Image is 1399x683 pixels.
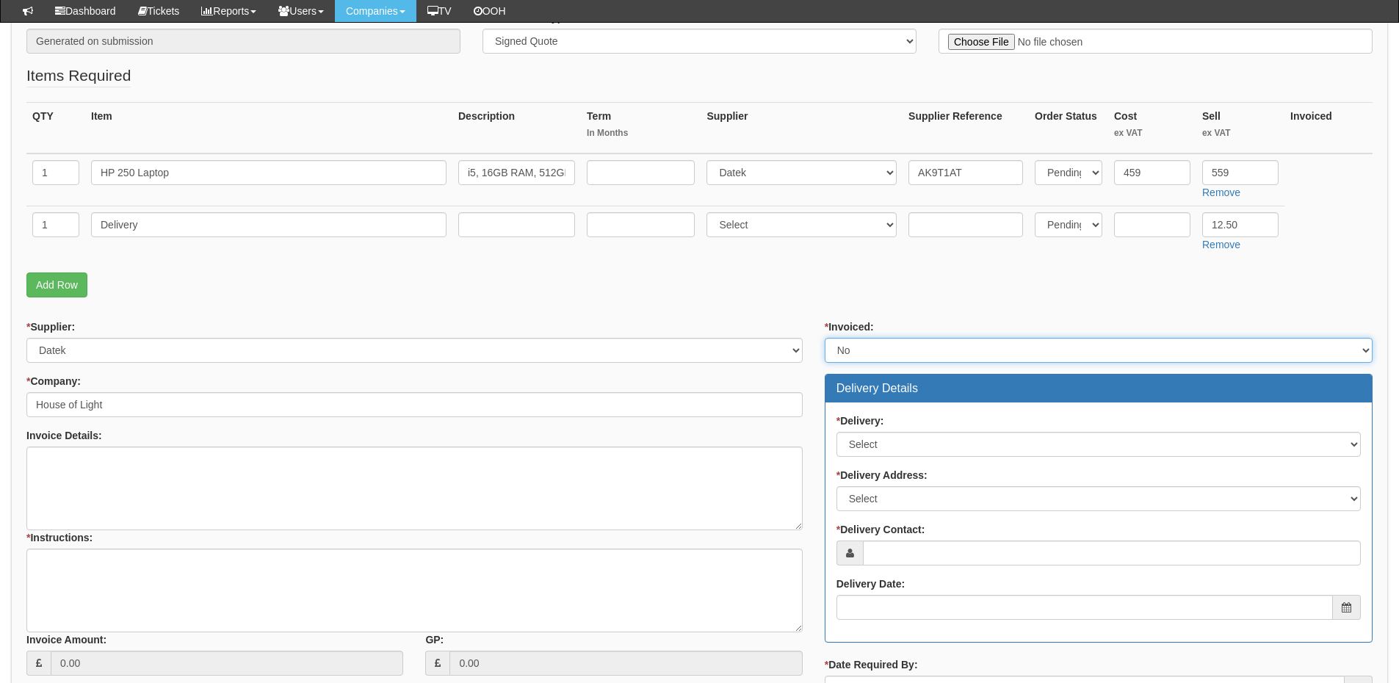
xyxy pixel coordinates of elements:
[1114,127,1190,140] small: ex VAT
[1196,102,1284,153] th: Sell
[1202,239,1240,250] a: Remove
[903,102,1029,153] th: Supplier Reference
[452,102,581,153] th: Description
[26,374,81,389] label: Company:
[425,632,444,647] label: GP:
[26,428,102,443] label: Invoice Details:
[825,657,918,672] label: Date Required By:
[701,102,903,153] th: Supplier
[1202,187,1240,198] a: Remove
[587,127,695,140] small: In Months
[581,102,701,153] th: Term
[1202,127,1279,140] small: ex VAT
[836,522,925,537] label: Delivery Contact:
[1284,102,1373,153] th: Invoiced
[825,319,874,334] label: Invoiced:
[26,272,87,297] a: Add Row
[836,413,884,428] label: Delivery:
[26,632,106,647] label: Invoice Amount:
[836,382,1361,395] h3: Delivery Details
[26,65,131,87] legend: Items Required
[26,102,85,153] th: QTY
[836,468,928,483] label: Delivery Address:
[1029,102,1108,153] th: Order Status
[85,102,452,153] th: Item
[26,530,93,545] label: Instructions:
[26,319,75,334] label: Supplier:
[1108,102,1196,153] th: Cost
[836,577,905,591] label: Delivery Date:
